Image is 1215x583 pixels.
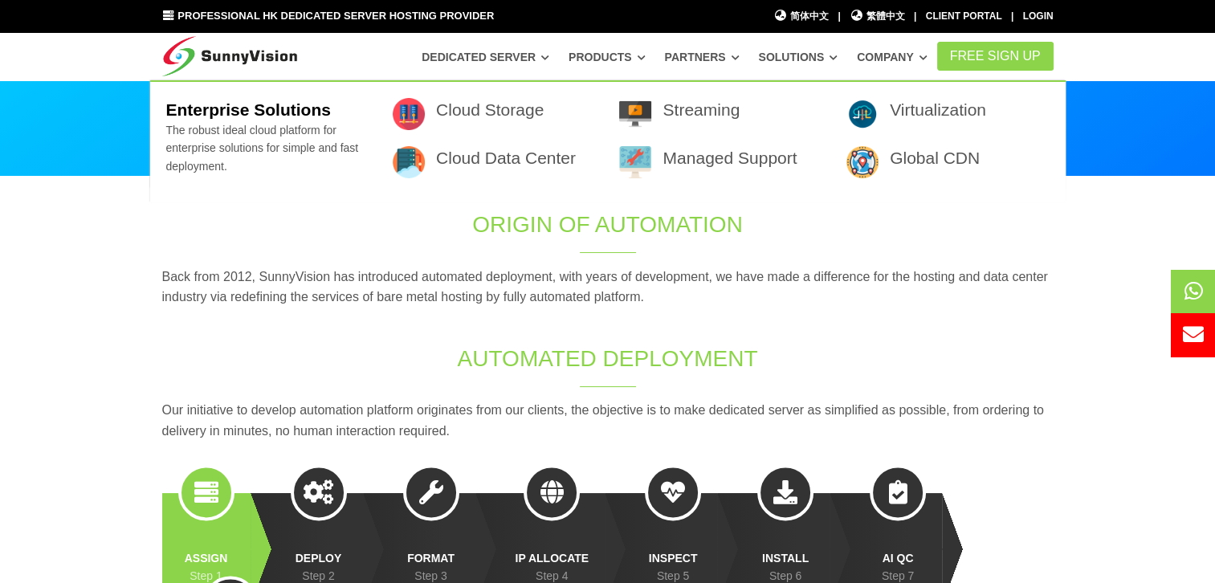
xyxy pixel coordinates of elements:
[403,549,459,567] strong: Format
[569,43,646,71] a: Products
[162,267,1054,308] p: Back from 2012, SunnyVision has introduced automated deployment, with years of development, we ha...
[516,549,589,567] strong: IP Allocate
[926,10,1002,22] a: Client Portal
[165,100,330,119] b: Enterprise Solutions
[663,100,740,119] a: Streaming
[178,549,234,567] strong: Assign
[536,569,568,582] em: Step 4
[657,569,689,582] em: Step 5
[870,549,926,567] strong: AI QC
[774,9,830,24] a: 简体中文
[165,124,358,173] span: The robust ideal cloud platform for enterprise solutions for simple and fast deployment.
[846,98,879,130] img: flat-cloud-in-out.png
[882,569,914,582] em: Step 7
[857,43,928,71] a: Company
[890,100,986,119] a: Virtualization
[436,149,576,167] a: Cloud Data Center
[619,98,651,130] img: 007-video-player.png
[150,80,1066,202] div: Solutions
[302,569,334,582] em: Step 2
[422,43,549,71] a: Dedicated Server
[340,209,875,240] h1: Origin of Automation
[393,98,425,130] img: 001-data.png
[414,569,446,582] em: Step 3
[190,569,222,582] em: Step 1
[914,9,916,24] li: |
[769,569,801,582] em: Step 6
[436,100,544,119] a: Cloud Storage
[937,42,1054,71] a: FREE Sign Up
[850,9,905,24] a: 繁體中文
[758,43,838,71] a: Solutions
[1023,10,1054,22] a: Login
[665,43,740,71] a: Partners
[645,549,701,567] strong: Inspect
[663,149,797,167] a: Managed Support
[162,400,1054,441] p: Our initiative to develop automation platform originates from our clients, the objective is to ma...
[340,343,875,374] h1: Automated Deployment
[1011,9,1013,24] li: |
[177,10,494,22] span: Professional HK Dedicated Server Hosting Provider
[890,149,980,167] a: Global CDN
[291,549,347,567] strong: Deploy
[846,146,879,178] img: 005-location.png
[757,549,813,567] strong: Install
[838,9,840,24] li: |
[619,146,651,178] img: 009-technical-support.png
[393,146,425,178] img: 003-server-1.png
